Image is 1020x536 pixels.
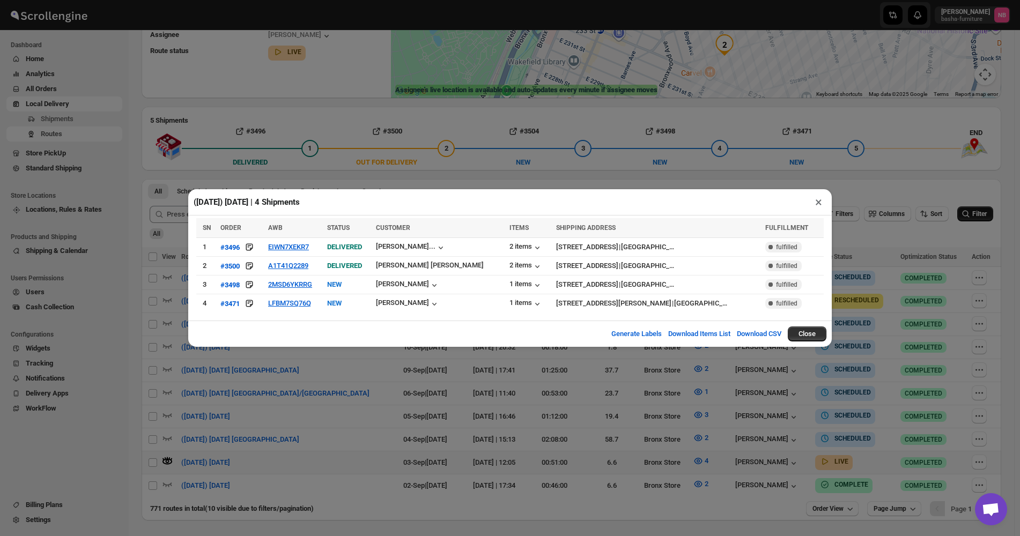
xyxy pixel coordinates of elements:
[268,280,312,288] button: 2MSD6YKRRG
[556,224,616,232] span: SHIPPING ADDRESS
[776,280,797,289] span: fulfilled
[509,224,529,232] span: ITEMS
[975,493,1007,525] a: Open chat
[509,261,543,272] button: 2 items
[196,276,217,294] td: 3
[376,261,483,272] button: [PERSON_NAME] [PERSON_NAME]...
[220,243,240,251] div: #3496
[327,224,350,232] span: STATUS
[556,260,759,271] div: |
[376,280,440,291] button: [PERSON_NAME]
[376,261,490,269] div: [PERSON_NAME] [PERSON_NAME]...
[509,299,543,309] button: 1 items
[376,242,435,250] div: [PERSON_NAME]...
[765,224,808,232] span: FULFILLMENT
[268,299,311,307] button: LFBM7SQ76Q
[556,298,671,309] div: [STREET_ADDRESS][PERSON_NAME]
[327,262,362,270] span: DELIVERED
[220,300,240,308] div: #3471
[605,323,668,345] button: Generate Labels
[220,262,240,270] div: #3500
[509,280,543,291] button: 1 items
[556,242,759,252] div: |
[268,224,283,232] span: AWB
[509,242,543,253] button: 2 items
[376,224,410,232] span: CUSTOMER
[376,242,446,253] button: [PERSON_NAME]...
[621,279,675,290] div: [GEOGRAPHIC_DATA]
[327,243,362,251] span: DELIVERED
[220,224,241,232] span: ORDER
[196,238,217,257] td: 1
[776,299,797,308] span: fulfilled
[621,260,675,271] div: [GEOGRAPHIC_DATA]
[556,242,618,252] div: [STREET_ADDRESS]
[621,242,675,252] div: [GEOGRAPHIC_DATA]
[556,279,759,290] div: |
[556,260,618,271] div: [STREET_ADDRESS]
[662,323,737,345] button: Download Items List
[556,298,759,309] div: |
[268,262,308,270] button: A1T41Q2289
[203,224,211,232] span: SN
[196,294,217,313] td: 4
[268,243,309,251] button: EIWN7XEKR7
[776,262,797,270] span: fulfilled
[776,243,797,251] span: fulfilled
[788,326,826,341] button: Close
[674,298,728,309] div: [GEOGRAPHIC_DATA]
[730,323,788,345] button: Download CSV
[220,281,240,289] div: #3498
[196,257,217,276] td: 2
[194,197,300,207] h2: ([DATE]) [DATE] | 4 Shipments
[811,195,826,210] button: ×
[327,299,342,307] span: NEW
[220,279,240,290] button: #3498
[220,260,240,271] button: #3500
[376,299,440,309] button: [PERSON_NAME]
[220,242,240,252] button: #3496
[220,298,240,309] button: #3471
[327,280,342,288] span: NEW
[556,279,618,290] div: [STREET_ADDRESS]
